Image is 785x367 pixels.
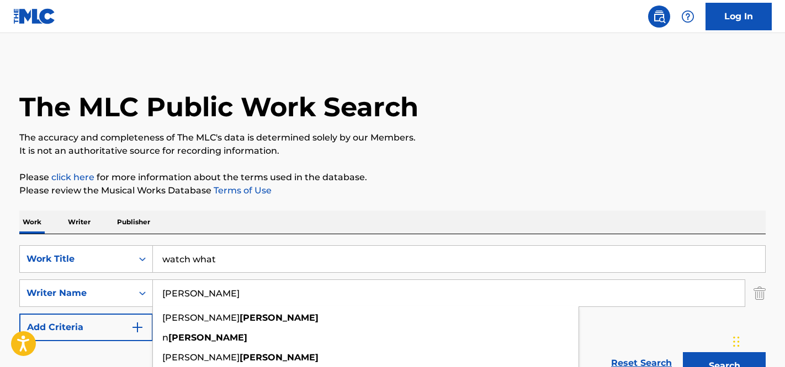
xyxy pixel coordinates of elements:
div: Drag [733,325,740,358]
strong: [PERSON_NAME] [240,312,319,323]
div: Writer Name [26,287,126,300]
img: help [681,10,694,23]
p: Writer [65,211,94,234]
p: It is not an authoritative source for recording information. [19,144,766,158]
p: The accuracy and completeness of The MLC's data is determined solely by our Members. [19,131,766,144]
h1: The MLC Public Work Search [19,90,418,123]
strong: [PERSON_NAME] [240,352,319,363]
button: Add Criteria [19,314,153,341]
p: Please for more information about the terms used in the database. [19,171,766,184]
span: [PERSON_NAME] [162,312,240,323]
p: Work [19,211,45,234]
img: search [653,10,666,23]
a: Log In [706,3,772,30]
span: n [162,332,168,343]
iframe: Chat Widget [730,314,785,367]
strong: [PERSON_NAME] [168,332,247,343]
a: click here [51,172,94,182]
div: Help [677,6,699,28]
div: Work Title [26,252,126,266]
p: Please review the Musical Works Database [19,184,766,197]
a: Public Search [648,6,670,28]
img: 9d2ae6d4665cec9f34b9.svg [131,321,144,334]
span: [PERSON_NAME] [162,352,240,363]
a: Terms of Use [211,185,272,196]
img: MLC Logo [13,8,56,24]
p: Publisher [114,211,153,234]
img: Delete Criterion [754,279,766,307]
